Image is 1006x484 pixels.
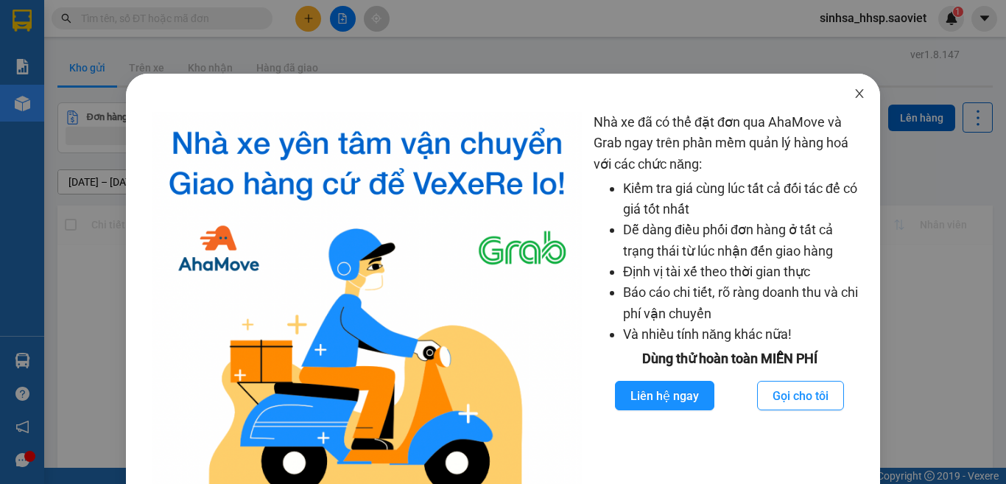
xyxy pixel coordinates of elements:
[623,282,865,324] li: Báo cáo chi tiết, rõ ràng doanh thu và chi phí vận chuyển
[623,178,865,220] li: Kiểm tra giá cùng lúc tất cả đối tác để có giá tốt nhất
[623,324,865,345] li: Và nhiều tính năng khác nữa!
[623,220,865,262] li: Dễ dàng điều phối đơn hàng ở tất cả trạng thái từ lúc nhận đến giao hàng
[594,348,865,369] div: Dùng thử hoàn toàn MIỄN PHÍ
[773,387,829,405] span: Gọi cho tôi
[623,262,865,282] li: Định vị tài xế theo thời gian thực
[615,381,714,410] button: Liên hệ ngay
[757,381,844,410] button: Gọi cho tôi
[839,74,880,115] button: Close
[630,387,699,405] span: Liên hệ ngay
[854,88,865,99] span: close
